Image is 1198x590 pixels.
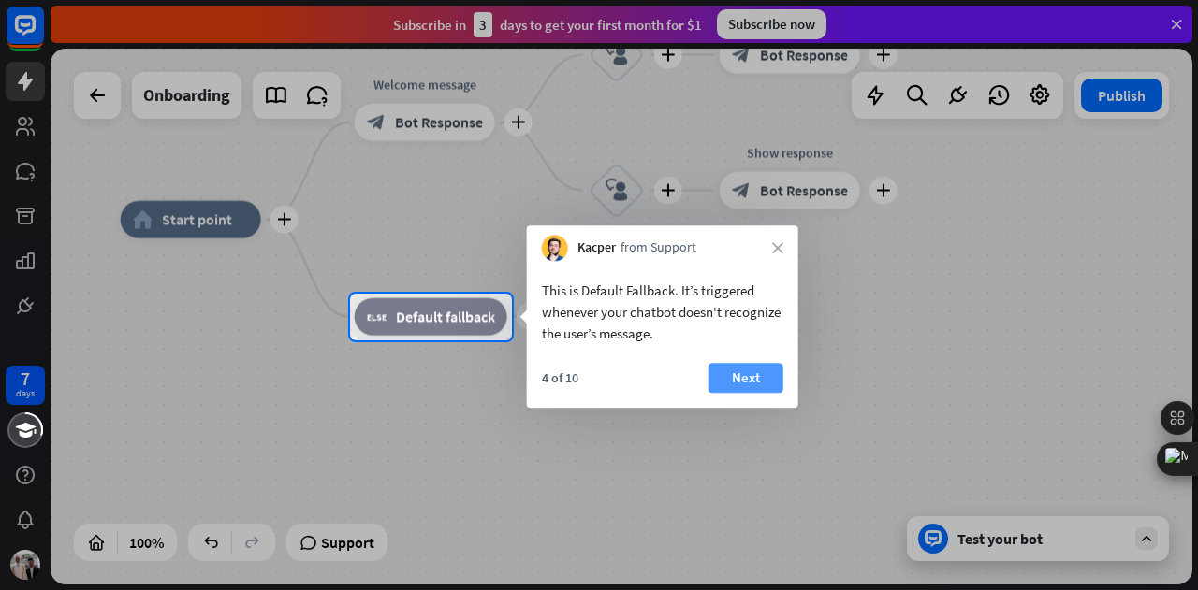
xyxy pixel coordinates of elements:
div: This is Default Fallback. It’s triggered whenever your chatbot doesn't recognize the user’s message. [542,280,783,344]
i: close [772,242,783,253]
button: Next [709,363,783,393]
span: from Support [621,239,696,258]
button: Open LiveChat chat widget [15,7,71,64]
div: 4 of 10 [542,369,578,386]
span: Default fallback [396,308,495,326]
i: block_fallback [367,308,387,326]
span: Kacper [577,239,616,258]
